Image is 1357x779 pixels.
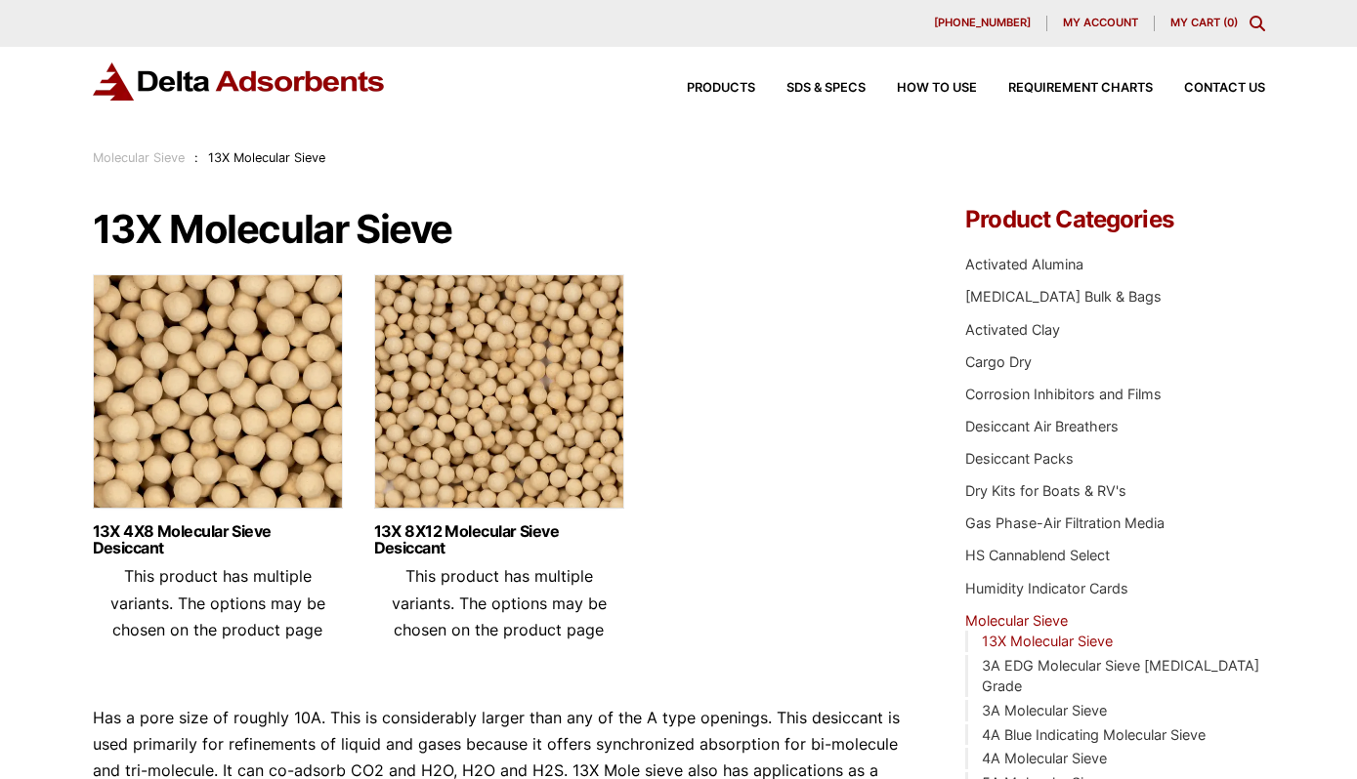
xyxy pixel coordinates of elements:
a: [MEDICAL_DATA] Bulk & Bags [965,288,1162,305]
a: 4A Blue Indicating Molecular Sieve [982,726,1206,743]
span: How to Use [897,82,977,95]
a: Molecular Sieve [965,612,1068,629]
span: 13X Molecular Sieve [208,150,325,165]
a: Products [656,82,755,95]
a: Molecular Sieve [93,150,185,165]
a: [PHONE_NUMBER] [918,16,1047,31]
a: How to Use [866,82,977,95]
a: My Cart (0) [1170,16,1238,29]
a: 13X 8X12 Molecular Sieve Desiccant [374,523,624,556]
a: Cargo Dry [965,353,1032,370]
span: My account [1063,18,1138,28]
a: 4A Molecular Sieve [982,750,1107,766]
span: [PHONE_NUMBER] [934,18,1031,28]
h4: Product Categories [965,208,1264,231]
a: Activated Alumina [965,256,1083,272]
span: SDS & SPECS [786,82,866,95]
a: Activated Clay [965,321,1060,338]
a: Desiccant Air Breathers [965,418,1119,434]
a: HS Cannablend Select [965,547,1110,563]
a: Dry Kits for Boats & RV's [965,482,1126,499]
span: Requirement Charts [1008,82,1153,95]
a: Corrosion Inhibitors and Films [965,386,1162,402]
h1: 13X Molecular Sieve [93,208,908,251]
a: Contact Us [1153,82,1265,95]
span: This product has multiple variants. The options may be chosen on the product page [392,566,607,638]
a: 13X Molecular Sieve [982,633,1113,649]
img: Delta Adsorbents [93,62,386,101]
a: SDS & SPECS [755,82,866,95]
a: Humidity Indicator Cards [965,580,1128,596]
a: Desiccant Packs [965,450,1074,467]
span: This product has multiple variants. The options may be chosen on the product page [110,566,325,638]
a: Requirement Charts [977,82,1153,95]
span: 0 [1227,16,1234,29]
a: My account [1047,16,1155,31]
span: : [194,150,198,165]
span: Contact Us [1184,82,1265,95]
a: 3A Molecular Sieve [982,702,1107,718]
a: Gas Phase-Air Filtration Media [965,514,1165,531]
span: Products [687,82,755,95]
div: Toggle Modal Content [1250,16,1265,31]
a: 13X 4X8 Molecular Sieve Desiccant [93,523,343,556]
a: 3A EDG Molecular Sieve [MEDICAL_DATA] Grade [982,657,1259,695]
